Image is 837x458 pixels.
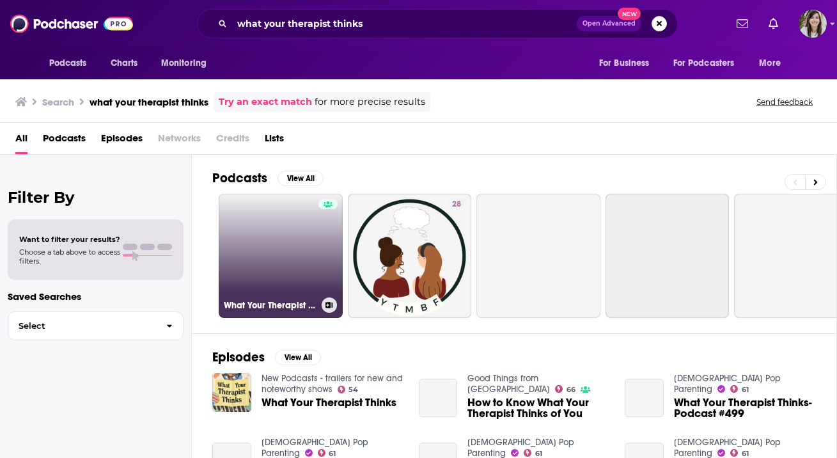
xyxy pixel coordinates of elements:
span: 28 [452,198,461,211]
span: For Podcasters [673,54,735,72]
span: Logged in as devinandrade [799,10,827,38]
h3: what your therapist thinks [90,96,208,108]
button: Send feedback [753,97,817,107]
span: 54 [348,387,358,393]
a: What Your Therapist Thinks- Podcast #499 [625,379,664,418]
span: for more precise results [315,95,425,109]
span: 61 [329,451,336,457]
a: New Podcasts - trailers for new and noteworthy shows [262,373,403,395]
a: What Your Therapist Thinks- Podcast #499 [674,397,816,419]
button: View All [275,350,321,365]
span: Monitoring [161,54,207,72]
a: 61 [730,385,749,393]
span: 66 [567,387,575,393]
h2: Episodes [212,349,265,365]
h2: Filter By [8,188,184,207]
a: All [15,128,27,154]
a: 61 [524,449,542,457]
p: Saved Searches [8,290,184,303]
a: Charts [102,51,146,75]
button: open menu [152,51,223,75]
a: What Your Therapist Thinks [219,194,343,318]
span: Podcasts [49,54,87,72]
a: Try an exact match [219,95,312,109]
button: View All [278,171,324,186]
button: Select [8,312,184,340]
a: Lists [265,128,284,154]
span: Credits [216,128,249,154]
button: open menu [590,51,666,75]
a: Show notifications dropdown [731,13,753,35]
span: For Business [599,54,650,72]
span: Choose a tab above to access filters. [19,248,120,265]
a: 66 [555,385,575,393]
img: What Your Therapist Thinks [212,373,251,412]
span: Want to filter your results? [19,235,120,244]
span: Select [8,322,156,330]
a: Good Things from Lemonada [467,373,550,395]
a: Episodes [101,128,143,154]
button: Open AdvancedNew [577,16,641,31]
a: Podcasts [43,128,86,154]
div: Search podcasts, credits, & more... [197,9,678,38]
span: More [759,54,781,72]
a: 28 [447,199,466,209]
input: Search podcasts, credits, & more... [232,13,577,34]
span: 61 [535,451,542,457]
a: How to Know What Your Therapist Thinks of You [419,379,458,418]
h3: Search [42,96,74,108]
button: open menu [750,51,797,75]
span: 61 [742,451,749,457]
img: Podchaser - Follow, Share and Rate Podcasts [10,12,133,36]
a: What Your Therapist Thinks [262,397,396,408]
h2: Podcasts [212,170,267,186]
span: 61 [742,387,749,393]
a: 54 [338,386,359,393]
a: PodcastsView All [212,170,324,186]
a: How to Know What Your Therapist Thinks of You [467,397,609,419]
a: Show notifications dropdown [763,13,783,35]
button: open menu [665,51,753,75]
a: 61 [730,449,749,457]
a: 28 [348,194,472,318]
a: Zen Pop Parenting [674,373,781,395]
a: 61 [318,449,336,457]
span: Networks [158,128,201,154]
button: open menu [40,51,104,75]
button: Show profile menu [799,10,827,38]
img: User Profile [799,10,827,38]
span: Open Advanced [583,20,636,27]
a: EpisodesView All [212,349,321,365]
span: New [618,8,641,20]
span: Charts [111,54,138,72]
h3: What Your Therapist Thinks [224,300,317,311]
